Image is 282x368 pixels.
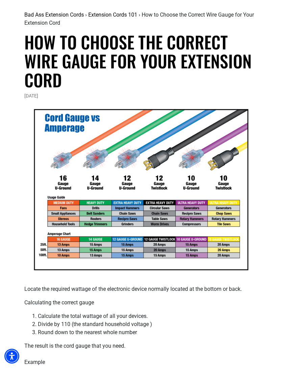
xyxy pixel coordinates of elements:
[4,349,19,364] div: Accessibility Menu
[24,285,258,293] p: Locate the required wattage of the electronic device normally located at the bottom or back.
[24,93,38,99] time: [DATE]
[38,328,258,337] li: Round down to the nearest whole number
[85,12,87,18] span: ›
[139,12,140,18] span: ›
[88,12,137,18] a: Extension Cords 101
[24,299,258,307] p: Calculating the correct gauge
[24,11,258,27] nav: breadcrumbs
[24,359,45,365] strong: Example
[38,320,258,328] li: Divide by 110 (the standard household voltage )
[24,12,84,18] a: Bad Ass Extension Cords
[24,32,258,89] h1: How to Choose the Correct Wire Gauge for Your Extension Cord
[38,312,258,320] li: Calculate the total wattage of all your devices.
